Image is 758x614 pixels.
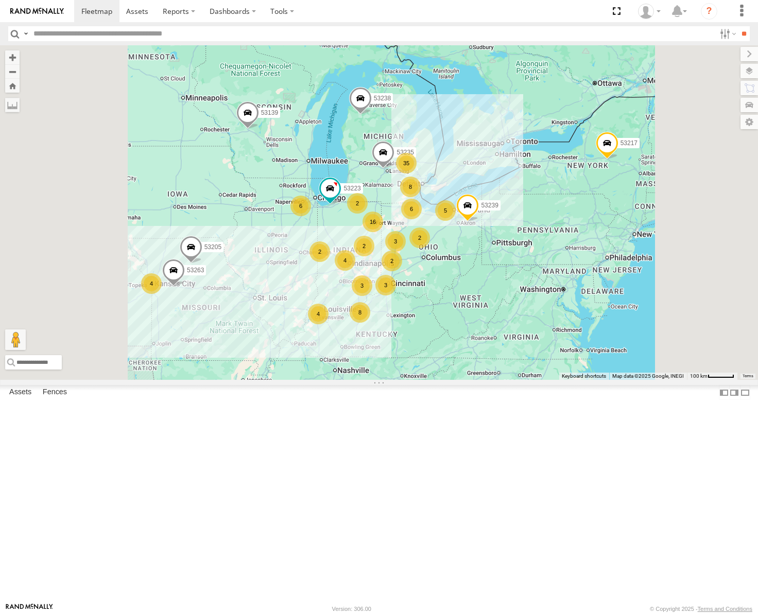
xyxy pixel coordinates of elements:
[698,606,752,612] a: Terms and Conditions
[435,200,456,221] div: 5
[6,604,53,614] a: Visit our Website
[740,385,750,400] label: Hide Summary Table
[374,95,391,102] span: 53238
[10,8,64,15] img: rand-logo.svg
[5,79,20,93] button: Zoom Home
[690,373,708,379] span: 100 km
[308,304,329,324] div: 4
[5,50,20,64] button: Zoom in
[634,4,664,19] div: Miky Transport
[382,251,402,271] div: 2
[352,275,372,296] div: 3
[38,385,72,400] label: Fences
[612,373,684,379] span: Map data ©2025 Google, INEGI
[396,153,417,173] div: 35
[204,243,221,251] span: 53205
[687,373,737,380] button: Map Scale: 100 km per 48 pixels
[375,275,396,295] div: 3
[141,273,162,294] div: 4
[335,250,355,271] div: 4
[400,177,421,197] div: 8
[350,302,370,323] div: 8
[481,202,498,209] span: 53239
[354,236,374,256] div: 2
[290,196,311,216] div: 6
[347,193,368,214] div: 2
[332,606,371,612] div: Version: 306.00
[22,26,30,41] label: Search Query
[5,329,26,350] button: Drag Pegman onto the map to open Street View
[5,98,20,112] label: Measure
[409,227,430,248] div: 2
[650,606,752,612] div: © Copyright 2025 -
[261,109,278,116] span: 53139
[621,139,638,147] span: 53217
[5,64,20,79] button: Zoom out
[740,115,758,129] label: Map Settings
[562,373,606,380] button: Keyboard shortcuts
[716,26,738,41] label: Search Filter Options
[701,3,717,20] i: ?
[719,385,729,400] label: Dock Summary Table to the Left
[397,149,414,156] span: 53235
[309,241,330,262] div: 2
[385,231,406,252] div: 3
[4,385,37,400] label: Assets
[343,185,360,192] span: 53223
[187,267,204,274] span: 53263
[729,385,739,400] label: Dock Summary Table to the Right
[743,374,753,378] a: Terms (opens in new tab)
[363,212,383,232] div: 16
[401,199,422,219] div: 6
